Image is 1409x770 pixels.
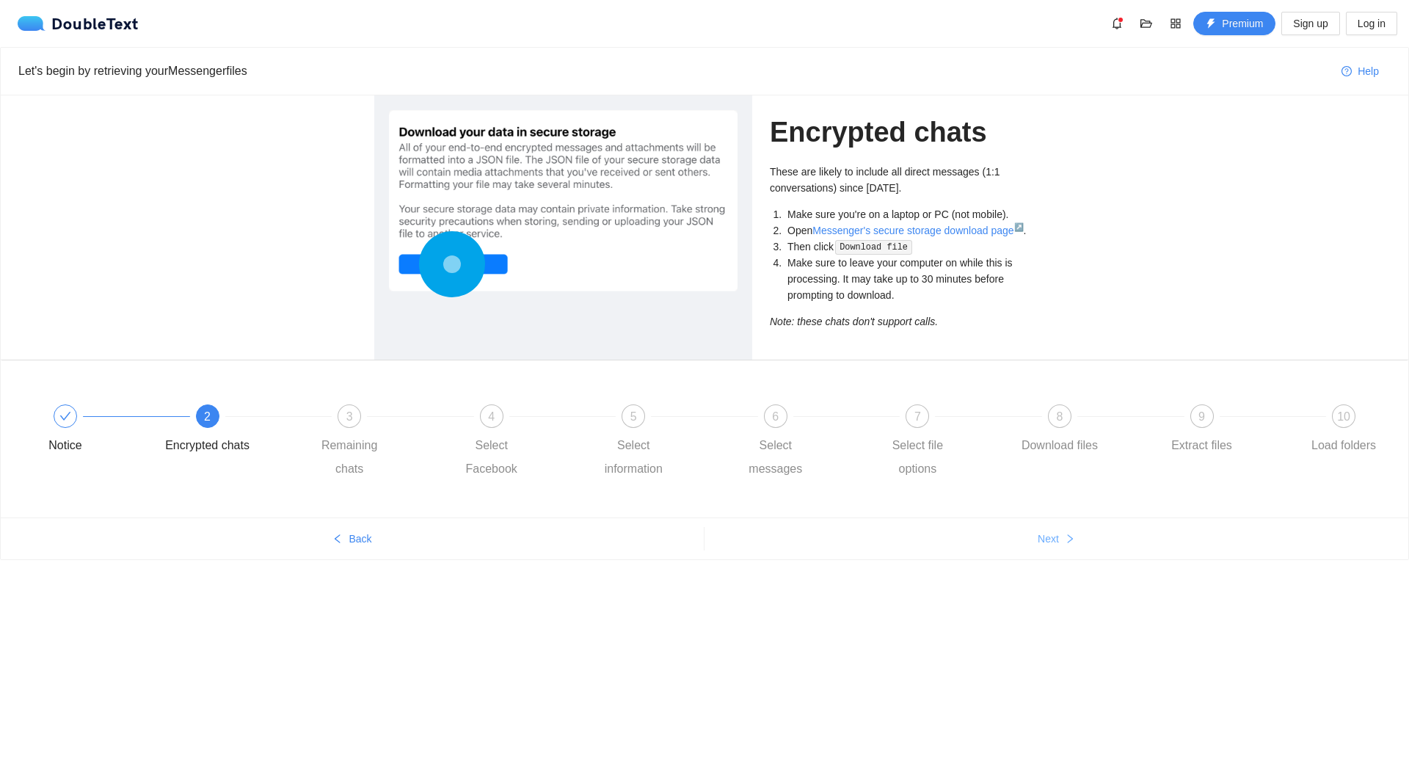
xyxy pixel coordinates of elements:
li: Make sure to leave your computer on while this is processing. It may take up to 30 minutes before... [784,255,1035,303]
button: leftBack [1,527,704,551]
span: appstore [1165,18,1187,29]
div: 3Remaining chats [307,404,449,481]
sup: ↗ [1014,222,1024,231]
li: Then click [784,239,1035,255]
div: 9Extract files [1159,404,1302,457]
span: 4 [488,410,495,423]
span: Back [349,531,371,547]
div: Download files [1022,434,1098,457]
div: Remaining chats [307,434,392,481]
button: question-circleHelp [1330,59,1391,83]
div: 4Select Facebook [449,404,591,481]
a: Messenger's secure storage download page↗ [812,225,1023,236]
img: logo [18,16,51,31]
span: bell [1106,18,1128,29]
span: 8 [1056,410,1063,423]
span: thunderbolt [1206,18,1216,30]
span: Log in [1358,15,1386,32]
button: bell [1105,12,1129,35]
h1: Encrypted chats [770,115,1035,150]
div: Let's begin by retrieving your Messenger files [18,62,1330,80]
span: right [1065,534,1075,545]
button: Nextright [704,527,1408,551]
button: folder-open [1135,12,1158,35]
i: Note: these chats don't support calls. [770,316,938,327]
span: Sign up [1293,15,1328,32]
li: Make sure you're on a laptop or PC (not mobile). [784,206,1035,222]
span: 7 [914,410,921,423]
span: 3 [346,410,353,423]
div: 8Download files [1017,404,1159,457]
div: Select file options [875,434,960,481]
li: Open . [784,222,1035,239]
div: Load folders [1311,434,1376,457]
span: Premium [1222,15,1263,32]
div: 5Select information [591,404,733,481]
button: Log in [1346,12,1397,35]
div: Extract files [1171,434,1232,457]
div: 2Encrypted chats [165,404,307,457]
span: question-circle [1341,66,1352,78]
span: check [59,410,71,422]
div: Select information [591,434,676,481]
button: Sign up [1281,12,1339,35]
span: left [332,534,343,545]
span: 5 [630,410,637,423]
div: 6Select messages [733,404,875,481]
div: Encrypted chats [165,434,250,457]
div: Notice [48,434,81,457]
span: Next [1038,531,1059,547]
p: These are likely to include all direct messages (1:1 conversations) since [DATE]. [770,164,1035,196]
code: Download file [835,240,911,255]
div: Select Facebook [449,434,534,481]
a: logoDoubleText [18,16,139,31]
div: DoubleText [18,16,139,31]
div: 7Select file options [875,404,1017,481]
span: Help [1358,63,1379,79]
button: thunderboltPremium [1193,12,1275,35]
div: Notice [23,404,165,457]
span: 10 [1337,410,1350,423]
span: 9 [1198,410,1205,423]
span: 2 [204,410,211,423]
span: 6 [772,410,779,423]
div: 10Load folders [1301,404,1386,457]
span: folder-open [1135,18,1157,29]
div: Select messages [733,434,818,481]
button: appstore [1164,12,1187,35]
